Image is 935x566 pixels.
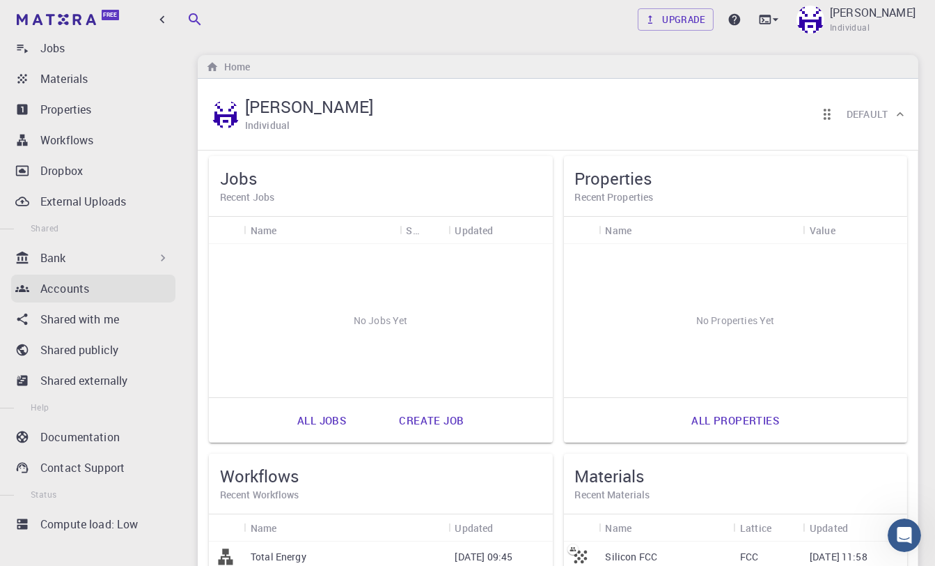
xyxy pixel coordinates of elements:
a: All properties [676,404,794,437]
a: Properties [11,95,175,123]
div: No Properties Yet [564,244,908,397]
p: Jobs [40,40,65,56]
a: Shared with me [11,305,175,333]
button: Reorder cards [813,100,841,128]
button: Start a tour [29,236,250,263]
span: Help [31,401,49,413]
h5: Properties [575,167,897,190]
a: Workflows [11,126,175,154]
a: Shared externally [11,367,175,395]
p: Materials [40,70,88,87]
div: Status [407,217,419,244]
div: Icon [564,514,599,542]
button: メッセージ [139,435,278,491]
button: Sort [835,219,858,241]
p: Bank [40,250,66,266]
a: Contact Support [11,454,175,482]
h6: Recent Jobs [220,190,542,205]
img: logo [28,26,117,49]
h6: Recent Materials [575,487,897,503]
img: Kohei Ochiai [212,100,239,128]
p: Shared publicly [40,342,118,358]
div: Updated [810,514,848,542]
a: Jobs [11,34,175,62]
p: Documentation [40,429,120,445]
div: Name [599,514,734,542]
a: Dropbox [11,157,175,185]
h5: Materials [575,465,897,487]
div: クローズ [239,22,265,47]
div: Updated [455,514,494,542]
div: Lattice [733,514,803,542]
a: Compute load: Low [11,510,175,538]
button: Sort [277,219,299,241]
p: Contact Support [40,459,125,476]
img: logo [17,14,96,25]
button: Sort [494,517,516,539]
div: Icon [209,217,244,244]
p: [PERSON_NAME] [830,4,916,21]
div: Value [810,217,835,244]
h6: Recent Workflows [220,487,542,503]
p: Shared externally [40,372,128,389]
iframe: Intercom live chat [888,519,921,552]
p: External Uploads [40,193,126,210]
span: ホーム [55,470,84,480]
img: Kohei Ochiai [796,6,824,33]
span: Individual [830,21,870,35]
div: 会話を始める明日から対応を開始します [14,164,265,217]
a: Accounts [11,275,175,303]
p: [DATE] 09:45 [455,550,513,564]
p: Silicon FCC [606,550,658,564]
div: Name [251,514,277,542]
button: Sort [277,517,299,539]
p: FCC [740,550,758,564]
div: Name [606,514,632,542]
div: Name [606,217,632,244]
span: メッセージ [184,470,233,480]
p: Accounts [40,280,89,297]
div: Name [244,217,400,244]
span: Shared [31,222,58,234]
div: 会話を始める [29,176,233,190]
h6: Default [847,107,888,122]
p: Properties [40,101,92,118]
p: Total Energy [251,550,306,564]
a: External Uploads [11,188,175,215]
span: Status [31,489,56,500]
span: サポート [26,9,69,22]
a: Upgrade [638,8,714,31]
a: Documentation [11,423,175,451]
h6: Individual [245,118,290,133]
h6: Recent Properties [575,190,897,205]
a: All jobs [282,404,361,437]
div: Value [803,217,907,244]
h5: Jobs [220,167,542,190]
p: お困りですか？ [28,123,251,146]
button: Sort [771,517,794,539]
a: HelpHero [127,270,173,282]
a: Free [14,8,125,31]
button: Sort [848,517,870,539]
div: 明日から対応を開始します [29,190,233,205]
button: Sort [419,219,441,241]
div: Updated [455,217,494,244]
p: こんにちは 👋 [28,99,251,123]
a: Materials [11,65,175,93]
div: Name [244,514,448,542]
a: Shared publicly [11,336,175,364]
div: Status [400,217,448,244]
h5: [PERSON_NAME] [245,95,373,118]
div: Kohei Ochiai[PERSON_NAME]IndividualReorder cardsDefault [198,79,918,151]
div: Icon [564,217,599,244]
nav: breadcrumb [203,59,253,75]
div: Name [599,217,803,244]
div: Lattice [740,514,771,542]
button: Sort [631,219,654,241]
div: No Jobs Yet [209,244,553,397]
div: Updated [803,514,907,542]
img: Profile image for Timur [189,22,217,50]
span: Free [103,11,117,19]
button: Sort [494,219,516,241]
div: Updated [448,514,553,542]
